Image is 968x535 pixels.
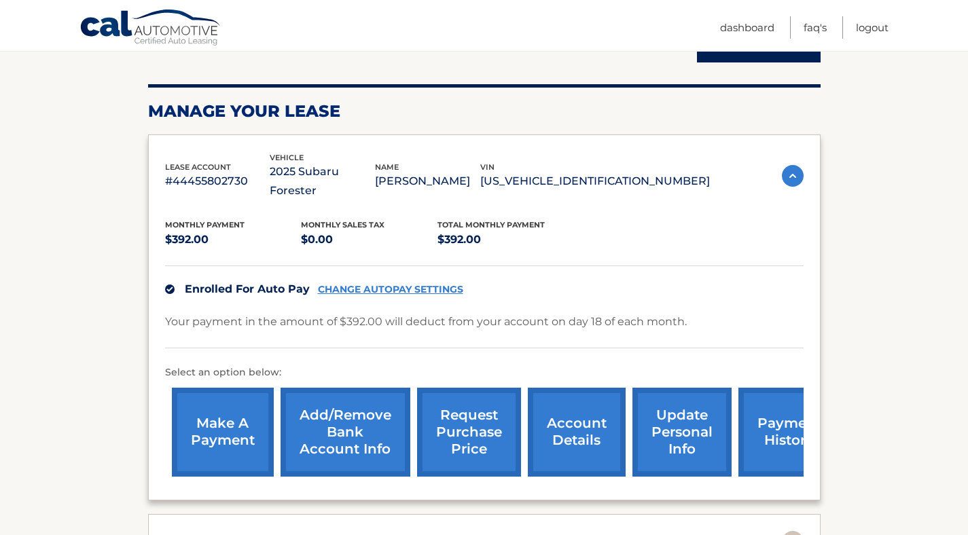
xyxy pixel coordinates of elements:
a: account details [528,388,626,477]
a: Logout [856,16,889,39]
p: $392.00 [437,230,574,249]
p: [PERSON_NAME] [375,172,480,191]
p: Select an option below: [165,365,804,381]
a: CHANGE AUTOPAY SETTINGS [318,284,463,295]
span: vehicle [270,153,304,162]
a: update personal info [632,388,732,477]
span: name [375,162,399,172]
span: Monthly sales Tax [301,220,384,229]
p: Your payment in the amount of $392.00 will deduct from your account on day 18 of each month. [165,312,687,331]
a: payment history [738,388,840,477]
h2: Manage Your Lease [148,101,821,122]
span: Enrolled For Auto Pay [185,282,310,295]
p: $0.00 [301,230,437,249]
span: vin [480,162,495,172]
span: Monthly Payment [165,220,245,229]
p: [US_VEHICLE_IDENTIFICATION_NUMBER] [480,172,710,191]
a: Add/Remove bank account info [281,388,410,477]
img: check.svg [165,284,175,294]
p: 2025 Subaru Forester [270,162,375,200]
a: make a payment [172,388,274,477]
a: Dashboard [720,16,774,39]
img: accordion-active.svg [782,165,804,187]
span: Total Monthly Payment [437,220,545,229]
span: lease account [165,162,231,172]
a: request purchase price [417,388,521,477]
p: #44455802730 [165,172,270,191]
a: Cal Automotive [79,9,222,48]
p: $392.00 [165,230,302,249]
a: FAQ's [804,16,827,39]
